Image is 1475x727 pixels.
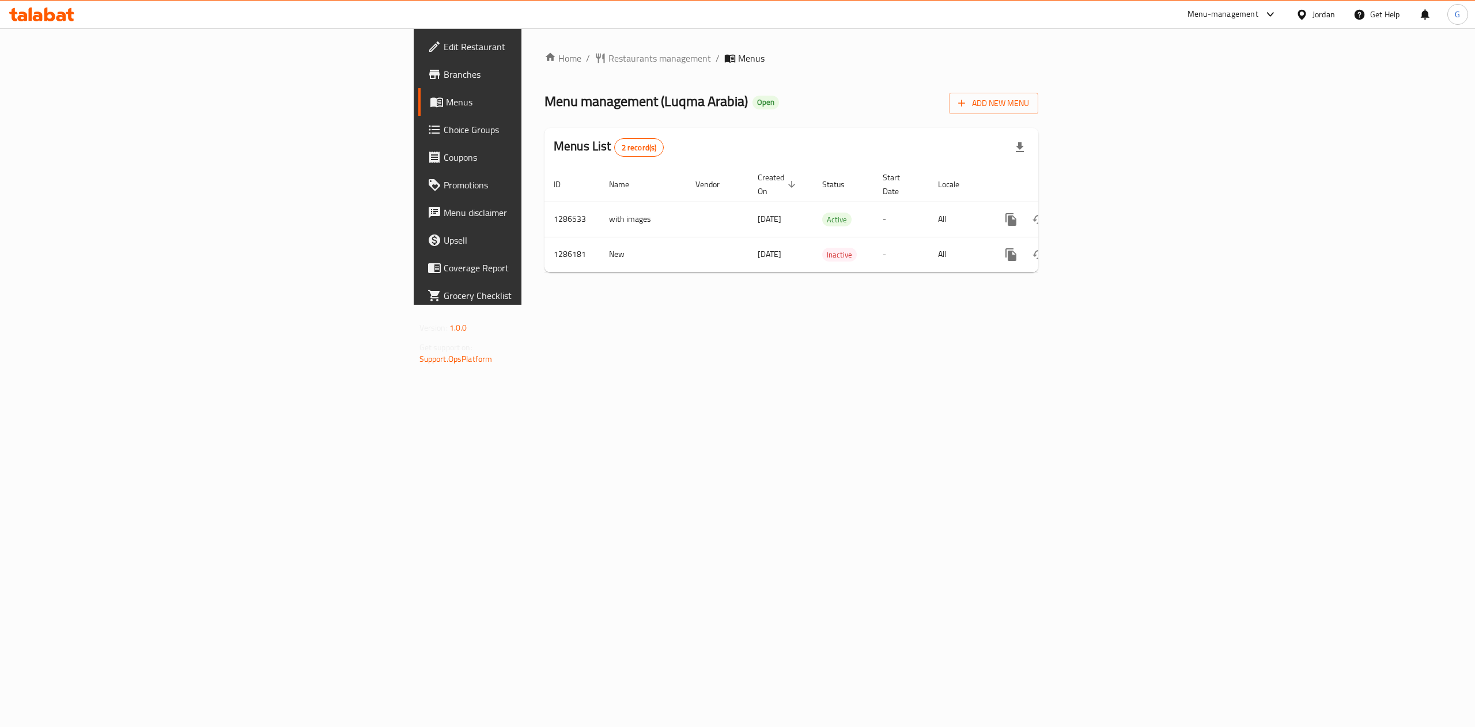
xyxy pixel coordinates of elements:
[444,123,651,137] span: Choice Groups
[449,320,467,335] span: 1.0.0
[822,248,857,262] span: Inactive
[418,171,660,199] a: Promotions
[929,237,988,272] td: All
[716,51,720,65] li: /
[554,138,664,157] h2: Menus List
[883,171,915,198] span: Start Date
[758,171,799,198] span: Created On
[752,96,779,109] div: Open
[758,211,781,226] span: [DATE]
[418,88,660,116] a: Menus
[929,202,988,237] td: All
[554,177,576,191] span: ID
[988,167,1117,202] th: Actions
[418,116,660,143] a: Choice Groups
[1313,8,1335,21] div: Jordan
[418,199,660,226] a: Menu disclaimer
[444,67,651,81] span: Branches
[418,60,660,88] a: Branches
[544,51,1038,65] nav: breadcrumb
[609,177,644,191] span: Name
[949,93,1038,114] button: Add New Menu
[752,97,779,107] span: Open
[1187,7,1258,21] div: Menu-management
[738,51,765,65] span: Menus
[418,254,660,282] a: Coverage Report
[958,96,1029,111] span: Add New Menu
[444,289,651,302] span: Grocery Checklist
[419,340,472,355] span: Get support on:
[1025,206,1053,233] button: Change Status
[444,40,651,54] span: Edit Restaurant
[873,202,929,237] td: -
[419,320,448,335] span: Version:
[418,33,660,60] a: Edit Restaurant
[444,206,651,219] span: Menu disclaimer
[419,351,493,366] a: Support.OpsPlatform
[446,95,651,109] span: Menus
[997,206,1025,233] button: more
[444,261,651,275] span: Coverage Report
[873,237,929,272] td: -
[544,167,1117,272] table: enhanced table
[1025,241,1053,268] button: Change Status
[997,241,1025,268] button: more
[444,178,651,192] span: Promotions
[822,177,860,191] span: Status
[615,142,664,153] span: 2 record(s)
[444,150,651,164] span: Coupons
[444,233,651,247] span: Upsell
[614,138,664,157] div: Total records count
[418,282,660,309] a: Grocery Checklist
[938,177,974,191] span: Locale
[695,177,735,191] span: Vendor
[418,226,660,254] a: Upsell
[418,143,660,171] a: Coupons
[758,247,781,262] span: [DATE]
[1455,8,1460,21] span: G
[1006,134,1034,161] div: Export file
[822,213,852,226] span: Active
